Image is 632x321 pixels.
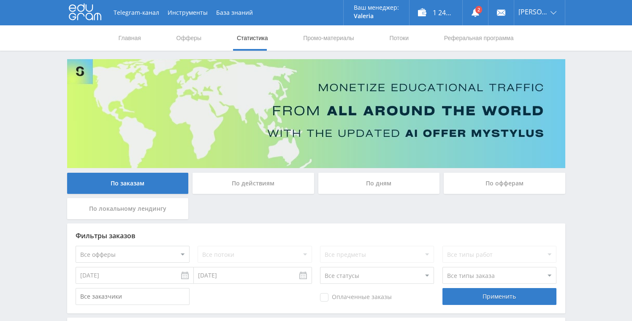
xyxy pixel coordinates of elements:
[320,293,392,302] span: Оплаченные заказы
[354,4,399,11] p: Ваш менеджер:
[118,25,142,51] a: Главная
[176,25,203,51] a: Офферы
[442,288,556,305] div: Применить
[302,25,355,51] a: Промо-материалы
[236,25,269,51] a: Статистика
[388,25,410,51] a: Потоки
[443,25,515,51] a: Реферальная программа
[318,173,440,194] div: По дням
[67,198,189,219] div: По локальному лендингу
[67,59,565,168] img: Banner
[518,8,548,15] span: [PERSON_NAME]
[76,288,190,305] input: Все заказчики
[76,232,557,239] div: Фильтры заказов
[67,173,189,194] div: По заказам
[193,173,314,194] div: По действиям
[354,13,399,19] p: Valeria
[444,173,565,194] div: По офферам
